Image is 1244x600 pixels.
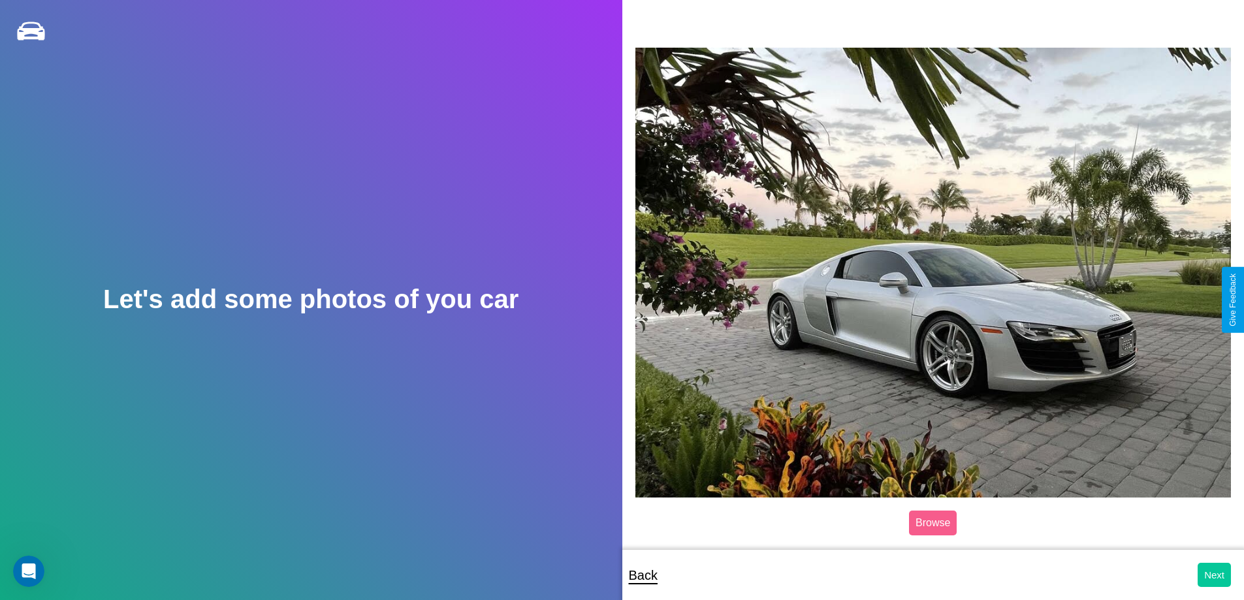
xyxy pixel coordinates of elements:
[635,48,1232,497] img: posted
[13,556,44,587] iframe: Intercom live chat
[629,563,658,587] p: Back
[1198,563,1231,587] button: Next
[909,511,957,535] label: Browse
[103,285,518,314] h2: Let's add some photos of you car
[1228,274,1237,326] div: Give Feedback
